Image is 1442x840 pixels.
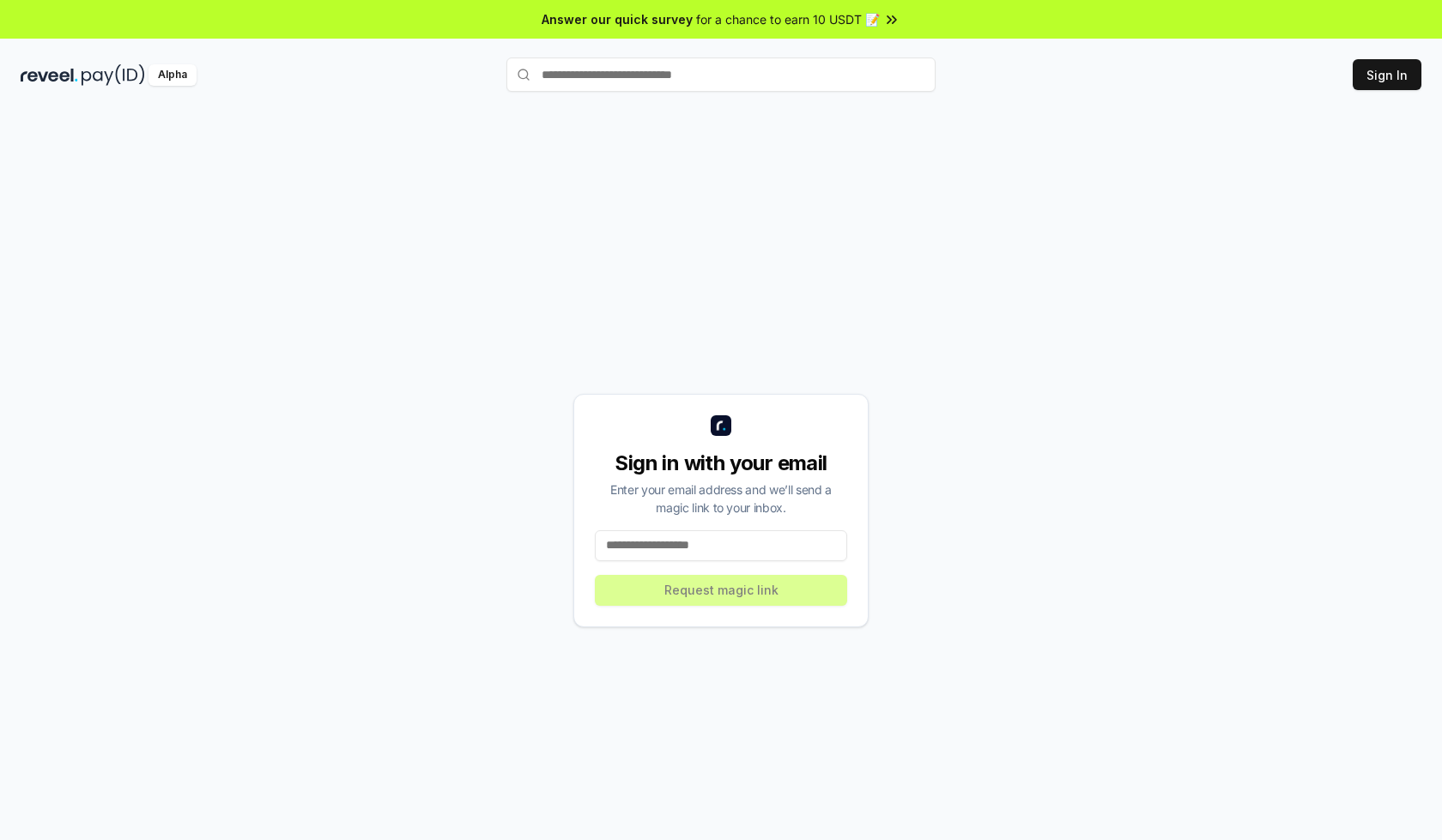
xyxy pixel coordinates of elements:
[711,415,731,436] img: logo_small
[595,450,847,477] div: Sign in with your email
[148,64,197,86] div: Alpha
[82,64,145,86] img: pay_id
[696,10,880,28] span: for a chance to earn 10 USDT 📝
[1353,59,1421,90] button: Sign In
[21,64,78,86] img: reveel_dark
[595,480,847,517] div: Enter your email address and we’ll send a magic link to your inbox.
[542,10,693,28] span: Answer our quick survey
